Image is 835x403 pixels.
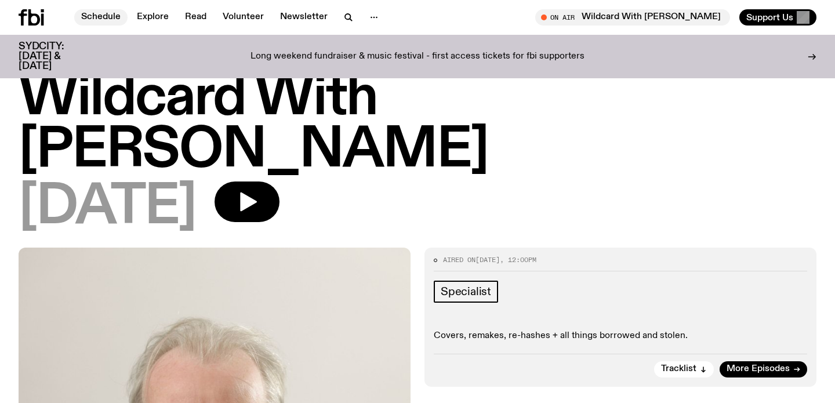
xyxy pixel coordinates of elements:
[216,9,271,26] a: Volunteer
[720,361,807,377] a: More Episodes
[19,181,196,234] span: [DATE]
[74,9,128,26] a: Schedule
[746,12,793,23] span: Support Us
[739,9,816,26] button: Support Us
[661,365,696,373] span: Tracklist
[443,255,475,264] span: Aired on
[727,365,790,373] span: More Episodes
[19,42,93,71] h3: SYDCITY: [DATE] & [DATE]
[19,72,816,177] h1: Wildcard With [PERSON_NAME]
[178,9,213,26] a: Read
[500,255,536,264] span: , 12:00pm
[441,285,491,298] span: Specialist
[654,361,714,377] button: Tracklist
[251,52,584,62] p: Long weekend fundraiser & music festival - first access tickets for fbi supporters
[273,9,335,26] a: Newsletter
[434,331,807,342] p: Covers, remakes, re-hashes + all things borrowed and stolen.
[535,9,730,26] button: On AirWildcard With [PERSON_NAME]
[434,281,498,303] a: Specialist
[130,9,176,26] a: Explore
[475,255,500,264] span: [DATE]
